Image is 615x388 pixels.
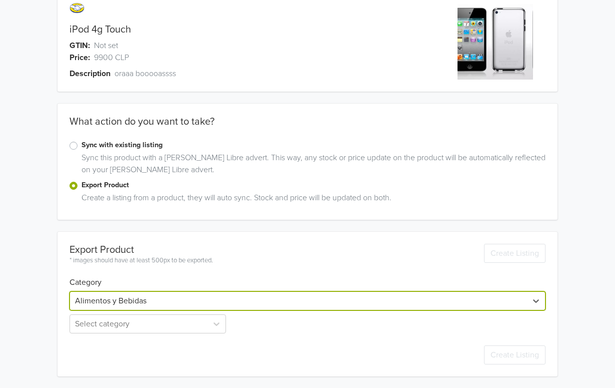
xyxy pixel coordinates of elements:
div: Create a listing from a product, they will auto sync. Stock and price will be updated on both. [77,192,545,208]
span: GTIN: [69,40,90,52]
div: Export Product [69,244,213,256]
h6: Category [69,266,545,287]
button: Create Listing [484,345,545,364]
span: Price: [69,52,90,64]
span: Not set [94,40,118,52]
a: iPod 4g Touch [69,24,131,36]
label: Sync with existing listing [81,140,545,151]
span: Description [69,68,110,80]
button: Create Listing [484,244,545,263]
img: product_image [457,4,533,80]
span: oraaa booooassss [114,68,176,80]
div: * images should have at least 500px to be exported. [69,256,213,266]
div: What action do you want to take? [57,116,557,140]
label: Export Product [81,180,545,191]
span: 9900 CLP [94,52,129,64]
div: Sync this product with a [PERSON_NAME] Libre advert. This way, any stock or price update on the p... [77,152,545,180]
